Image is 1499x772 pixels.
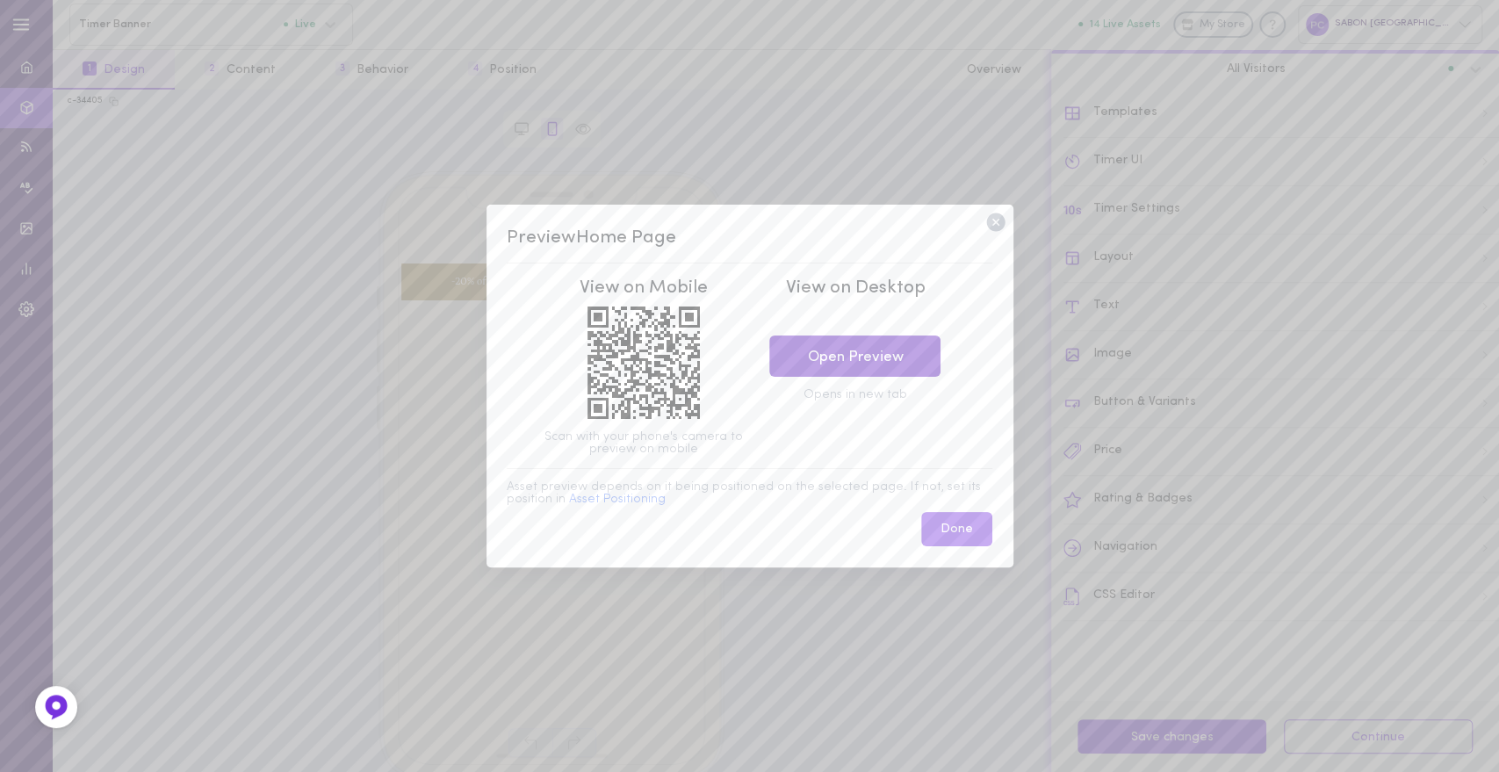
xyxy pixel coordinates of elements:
[754,276,956,300] div: View on Desktop
[754,389,956,401] div: Opens in new tab
[507,226,991,250] div: Preview Home Page
[543,276,745,300] div: View on Mobile
[569,494,666,506] button: Asset Positioning
[507,481,991,506] div: Asset preview depends on it being positioned on the selected page. If not, set its position in
[43,694,69,720] img: Feedback Button
[769,335,940,377] a: Open Preview
[921,512,992,546] button: Done
[543,431,745,456] div: Scan with your phone's camera to preview on mobile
